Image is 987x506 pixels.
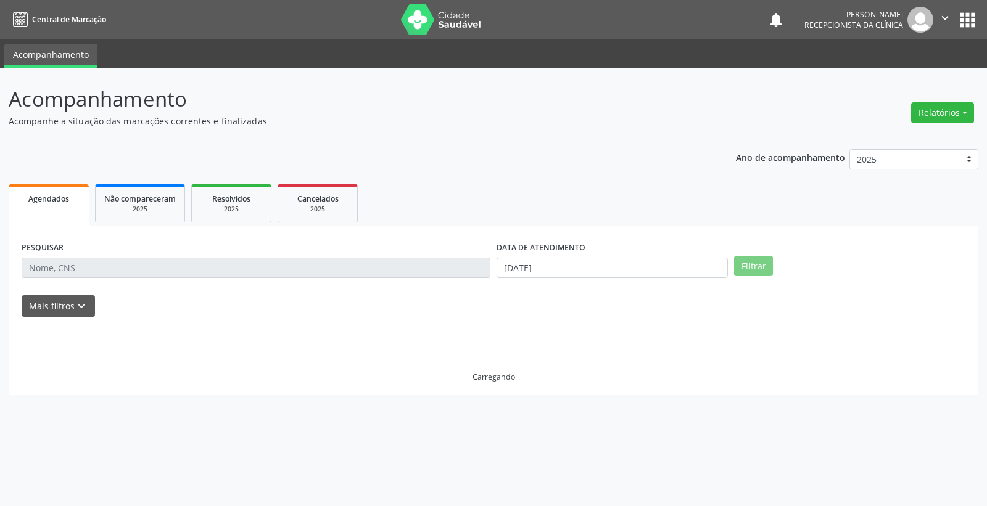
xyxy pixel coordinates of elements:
input: Nome, CNS [22,258,490,279]
label: PESQUISAR [22,239,64,258]
span: Não compareceram [104,194,176,204]
button: Filtrar [734,256,773,277]
button: Relatórios [911,102,974,123]
label: DATA DE ATENDIMENTO [497,239,585,258]
i: keyboard_arrow_down [75,300,88,313]
div: [PERSON_NAME] [804,9,903,20]
i:  [938,11,952,25]
span: Recepcionista da clínica [804,20,903,30]
button: notifications [767,11,785,28]
a: Acompanhamento [4,44,97,68]
div: 2025 [104,205,176,214]
span: Agendados [28,194,69,204]
span: Central de Marcação [32,14,106,25]
span: Cancelados [297,194,339,204]
p: Ano de acompanhamento [736,149,845,165]
button: apps [957,9,978,31]
div: 2025 [200,205,262,214]
input: Selecione um intervalo [497,258,728,279]
a: Central de Marcação [9,9,106,30]
span: Resolvidos [212,194,250,204]
img: img [907,7,933,33]
p: Acompanhamento [9,84,687,115]
div: 2025 [287,205,349,214]
p: Acompanhe a situação das marcações correntes e finalizadas [9,115,687,128]
div: Carregando [473,372,515,382]
button:  [933,7,957,33]
button: Mais filtroskeyboard_arrow_down [22,295,95,317]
